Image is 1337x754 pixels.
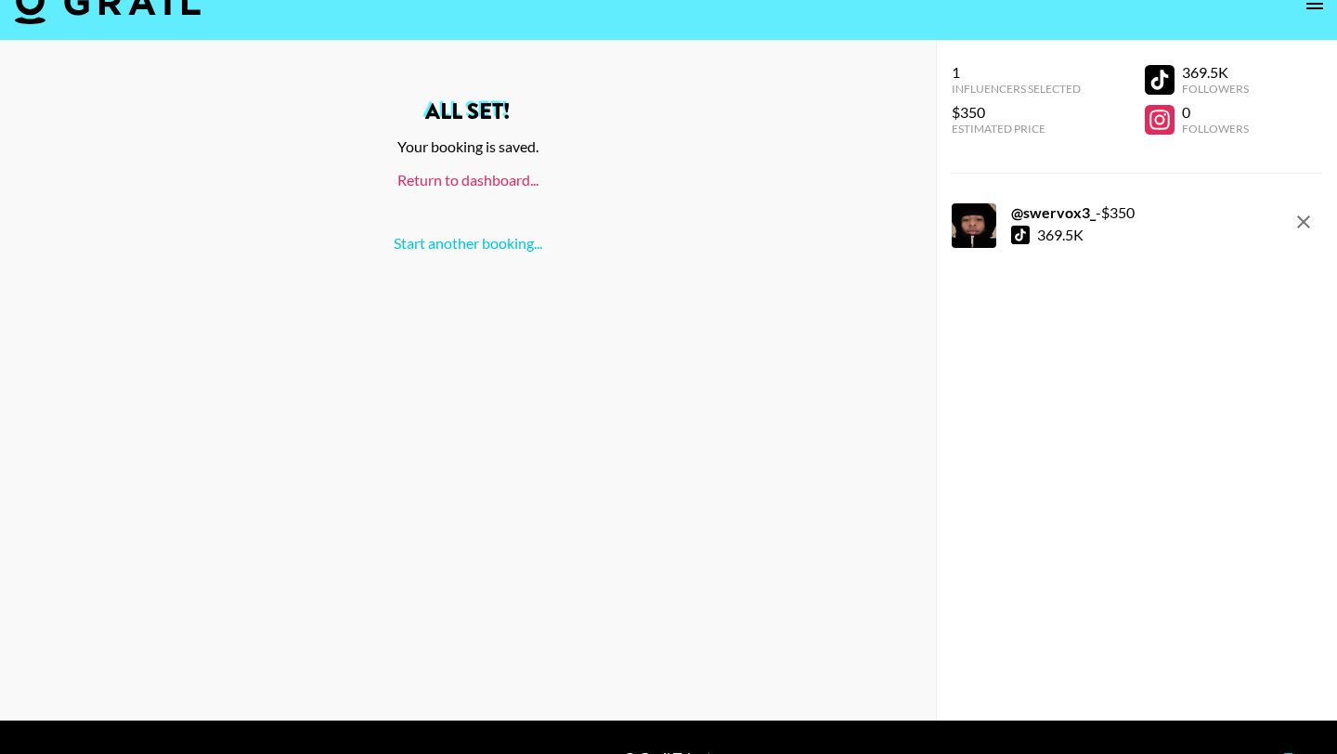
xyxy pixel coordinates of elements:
div: 0 [1182,103,1249,122]
button: remove [1285,203,1322,240]
div: Estimated Price [952,122,1081,136]
div: Followers [1182,122,1249,136]
strong: @ swervox3_ [1011,203,1096,221]
div: Influencers Selected [952,82,1081,96]
div: 369.5K [1037,226,1084,244]
h2: All set! [15,100,921,123]
div: $350 [952,103,1081,122]
div: 1 [952,63,1081,82]
div: 369.5K [1182,63,1249,82]
div: - $ 350 [1011,203,1135,222]
a: Start another booking... [394,234,542,252]
div: Your booking is saved. [15,137,921,156]
a: Return to dashboard... [397,171,539,188]
div: Followers [1182,82,1249,96]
